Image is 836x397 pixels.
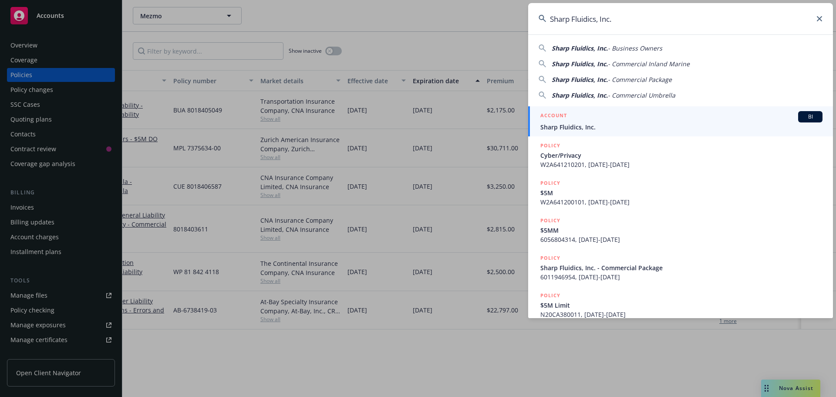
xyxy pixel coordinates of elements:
span: Sharp Fluidics, Inc. [552,44,608,52]
span: Cyber/Privacy [540,151,823,160]
span: Sharp Fluidics, Inc. - Commercial Package [540,263,823,272]
span: W2A641210201, [DATE]-[DATE] [540,160,823,169]
h5: POLICY [540,216,560,225]
h5: POLICY [540,179,560,187]
span: Sharp Fluidics, Inc. [552,75,608,84]
span: $5M Limit [540,301,823,310]
span: $5MM [540,226,823,235]
span: 6011946954, [DATE]-[DATE] [540,272,823,282]
a: POLICY$5MW2A641200101, [DATE]-[DATE] [528,174,833,211]
input: Search... [528,3,833,34]
span: Sharp Fluidics, Inc. [540,122,823,132]
a: POLICY$5M LimitN20CA380011, [DATE]-[DATE] [528,286,833,324]
span: W2A641200101, [DATE]-[DATE] [540,197,823,207]
a: POLICYSharp Fluidics, Inc. - Commercial Package6011946954, [DATE]-[DATE] [528,249,833,286]
span: $5M [540,188,823,197]
span: Sharp Fluidics, Inc. [552,60,608,68]
a: POLICY$5MM6056804314, [DATE]-[DATE] [528,211,833,249]
span: - Commercial Inland Marine [608,60,690,68]
h5: POLICY [540,141,560,150]
h5: POLICY [540,254,560,262]
span: - Business Owners [608,44,662,52]
span: Sharp Fluidics, Inc. [552,91,608,99]
span: 6056804314, [DATE]-[DATE] [540,235,823,244]
h5: ACCOUNT [540,111,567,122]
span: BI [802,113,819,121]
span: - Commercial Umbrella [608,91,675,99]
span: - Commercial Package [608,75,672,84]
a: ACCOUNTBISharp Fluidics, Inc. [528,106,833,136]
a: POLICYCyber/PrivacyW2A641210201, [DATE]-[DATE] [528,136,833,174]
h5: POLICY [540,291,560,300]
span: N20CA380011, [DATE]-[DATE] [540,310,823,319]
